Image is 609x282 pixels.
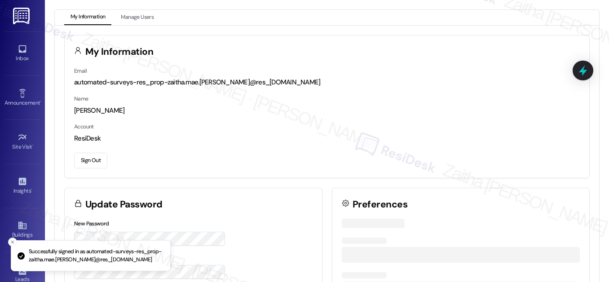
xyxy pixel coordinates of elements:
a: Site Visit • [4,130,40,154]
label: Email [74,67,87,75]
label: Name [74,95,88,102]
a: Insights • [4,174,40,198]
span: • [31,186,32,193]
label: New Password [74,220,109,227]
a: Inbox [4,41,40,66]
p: Successfully signed in as automated-surveys-res_prop-zaitha.mae.[PERSON_NAME]@res_[DOMAIN_NAME] [29,248,163,264]
div: ResiDesk [74,134,580,143]
label: Account [74,123,94,130]
img: ResiDesk Logo [13,8,31,24]
button: My Information [64,10,111,25]
span: • [40,98,41,105]
div: [PERSON_NAME] [74,106,580,115]
h3: My Information [85,47,154,57]
h3: Preferences [353,200,407,209]
a: Buildings [4,218,40,242]
button: Manage Users [115,10,160,25]
h3: Update Password [85,200,163,209]
div: automated-surveys-res_prop-zaitha.mae.[PERSON_NAME]@res_[DOMAIN_NAME] [74,78,580,87]
button: Close toast [8,238,17,247]
span: • [32,142,34,149]
button: Sign Out [74,153,107,168]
